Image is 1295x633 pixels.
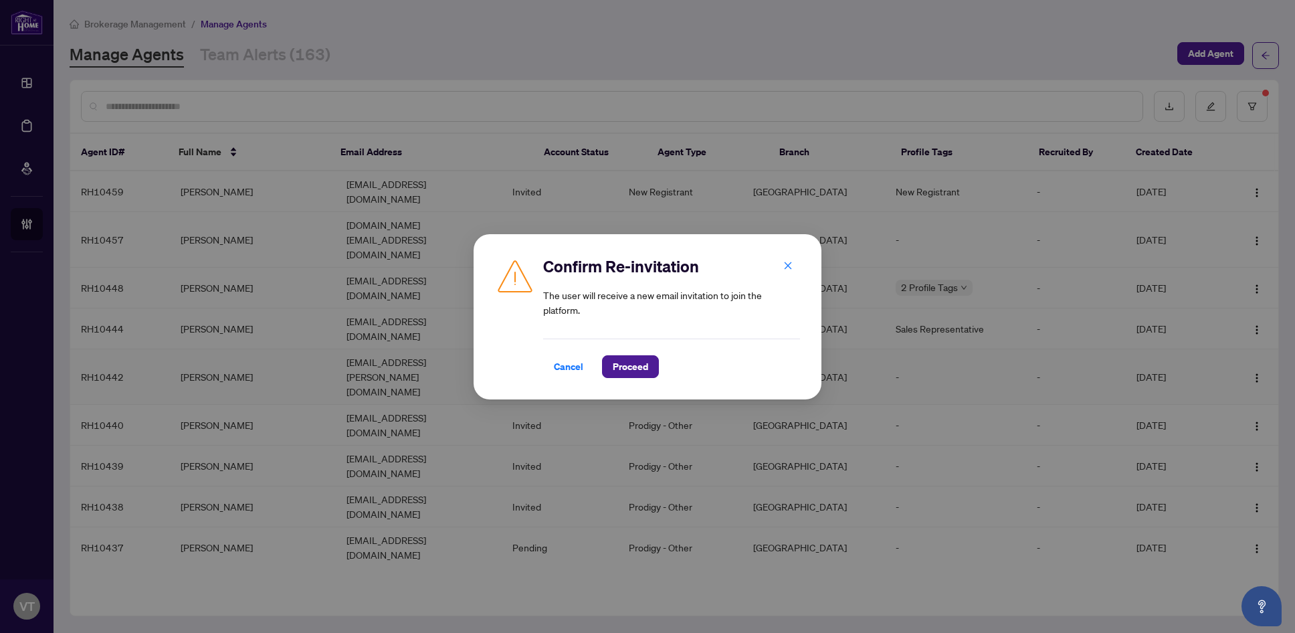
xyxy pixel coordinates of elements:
[543,355,594,378] button: Cancel
[602,355,659,378] button: Proceed
[543,288,800,317] article: The user will receive a new email invitation to join the platform.
[543,256,800,277] h2: Confirm Re-invitation
[554,356,583,377] span: Cancel
[1241,586,1282,626] button: Open asap
[783,260,793,270] span: close
[495,256,535,296] img: Caution Icon
[613,356,648,377] span: Proceed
